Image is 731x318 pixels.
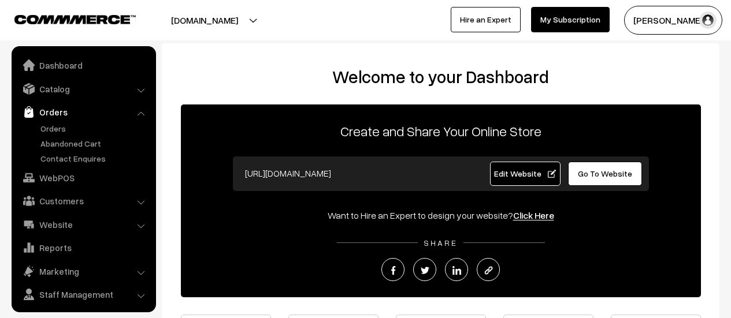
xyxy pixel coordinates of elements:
[513,209,554,221] a: Click Here
[494,169,556,178] span: Edit Website
[14,167,152,188] a: WebPOS
[14,78,152,99] a: Catalog
[38,122,152,134] a: Orders
[181,121,701,141] p: Create and Share Your Online Store
[14,214,152,235] a: Website
[568,162,643,186] a: Go To Website
[14,284,152,305] a: Staff Management
[38,137,152,149] a: Abandoned Cart
[14,102,152,122] a: Orders
[14,190,152,211] a: Customers
[173,66,708,87] h2: Welcome to your Dashboard
[418,238,463,248] span: SHARE
[531,7,610,32] a: My Subscription
[14,261,152,282] a: Marketing
[181,208,701,222] div: Want to Hire an Expert to design your website?
[14,15,136,24] img: COMMMERCE
[578,169,632,178] span: Go To Website
[451,7,521,32] a: Hire an Expert
[38,152,152,164] a: Contact Enquires
[14,12,116,25] a: COMMMERCE
[490,162,561,186] a: Edit Website
[131,6,279,35] button: [DOMAIN_NAME]
[624,6,722,35] button: [PERSON_NAME]
[14,237,152,258] a: Reports
[14,55,152,76] a: Dashboard
[699,12,717,29] img: user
